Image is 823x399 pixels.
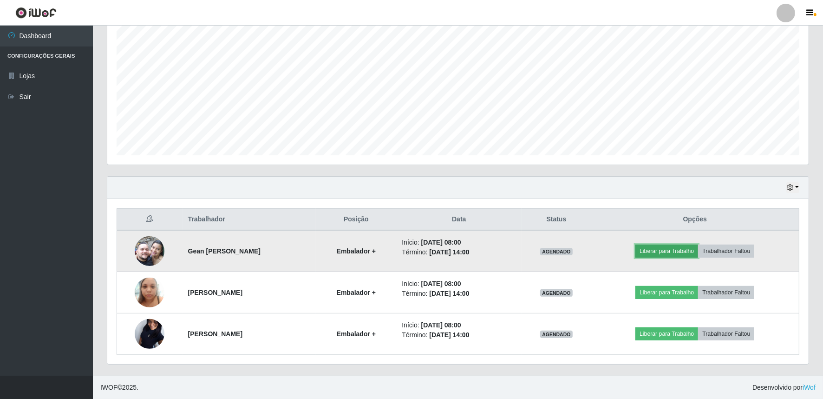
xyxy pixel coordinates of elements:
[421,239,461,246] time: [DATE] 08:00
[402,289,516,299] li: Término:
[337,289,376,296] strong: Embalador +
[15,7,57,19] img: CoreUI Logo
[316,209,396,231] th: Posição
[135,273,164,312] img: 1736260046838.jpeg
[402,320,516,330] li: Início:
[698,327,754,340] button: Trabalhador Faltou
[402,279,516,289] li: Início:
[188,289,242,296] strong: [PERSON_NAME]
[396,209,522,231] th: Data
[698,286,754,299] button: Trabalhador Faltou
[337,247,376,255] strong: Embalador +
[635,245,698,258] button: Liberar para Trabalho
[183,209,316,231] th: Trabalhador
[429,331,469,339] time: [DATE] 14:00
[421,280,461,287] time: [DATE] 08:00
[540,289,573,297] span: AGENDADO
[635,327,698,340] button: Liberar para Trabalho
[402,247,516,257] li: Término:
[429,248,469,256] time: [DATE] 14:00
[429,290,469,297] time: [DATE] 14:00
[803,384,816,391] a: iWof
[591,209,799,231] th: Opções
[421,321,461,329] time: [DATE] 08:00
[540,331,573,338] span: AGENDADO
[337,330,376,338] strong: Embalador +
[100,383,138,392] span: © 2025 .
[402,330,516,340] li: Término:
[540,248,573,255] span: AGENDADO
[188,330,242,338] strong: [PERSON_NAME]
[402,238,516,247] li: Início:
[698,245,754,258] button: Trabalhador Faltou
[100,384,118,391] span: IWOF
[135,225,164,278] img: 1652876774989.jpeg
[188,247,261,255] strong: Gean [PERSON_NAME]
[135,301,164,367] img: 1742948591558.jpeg
[522,209,591,231] th: Status
[635,286,698,299] button: Liberar para Trabalho
[752,383,816,392] span: Desenvolvido por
